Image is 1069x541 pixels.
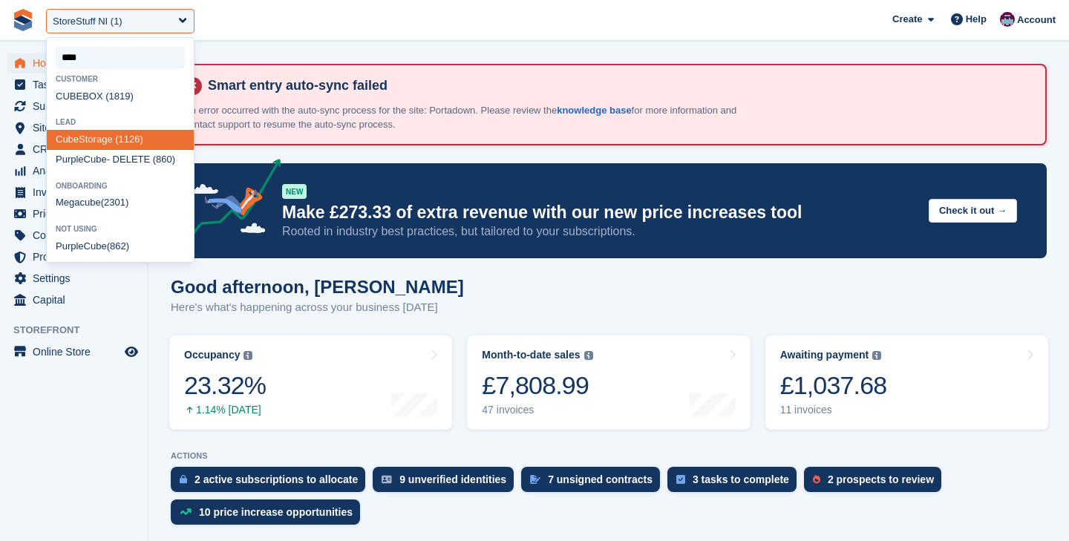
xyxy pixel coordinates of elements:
[7,74,140,95] a: menu
[521,467,667,499] a: 7 unsigned contracts
[171,451,1047,461] p: ACTIONS
[47,182,194,190] div: Onboarding
[7,182,140,203] a: menu
[780,349,869,361] div: Awaiting payment
[33,117,122,138] span: Sites
[171,499,367,532] a: 10 price increase opportunities
[194,473,358,485] div: 2 active subscriptions to allocate
[548,473,653,485] div: 7 unsigned contracts
[872,351,881,360] img: icon-info-grey-7440780725fd019a000dd9b08b2336e03edf1995a4989e88bcd33f0948082b44.svg
[47,150,194,170] div: Purple - DELETE (860)
[804,467,949,499] a: 2 prospects to review
[482,349,580,361] div: Month-to-date sales
[84,154,107,165] span: Cube
[1017,13,1056,27] span: Account
[482,404,592,416] div: 47 invoices
[184,404,266,416] div: 1.14% [DATE]
[47,86,194,106] div: BOX (1819)
[33,203,122,224] span: Pricing
[47,118,194,126] div: Lead
[7,160,140,181] a: menu
[199,506,353,518] div: 10 price increase opportunities
[282,184,307,199] div: NEW
[177,159,281,243] img: price-adjustments-announcement-icon-8257ccfd72463d97f412b2fc003d46551f7dbcb40ab6d574587a9cd5c0d94...
[180,474,187,484] img: active_subscription_to_allocate_icon-d502201f5373d7db506a760aba3b589e785aa758c864c3986d89f69b8ff3...
[33,139,122,160] span: CRM
[382,475,392,484] img: verify_identity-adf6edd0f0f0b5bbfe63781bf79b02c33cf7c696d77639b501bdc392416b5a36.svg
[765,335,1048,430] a: Awaiting payment £1,037.68 11 invoices
[184,103,741,132] p: An error occurred with the auto-sync process for the site: Portadown. Please review the for more ...
[33,53,122,73] span: Home
[7,341,140,362] a: menu
[7,96,140,117] a: menu
[33,246,122,267] span: Protection
[184,349,240,361] div: Occupancy
[184,370,266,401] div: 23.32%
[47,75,194,83] div: Customer
[56,91,82,102] span: CUBE
[7,117,140,138] a: menu
[47,225,194,233] div: Not using
[202,77,1033,94] h4: Smart entry auto-sync failed
[12,9,34,31] img: stora-icon-8386f47178a22dfd0bd8f6a31ec36ba5ce8667c1dd55bd0f319d3a0aa187defe.svg
[892,12,922,27] span: Create
[33,225,122,246] span: Coupons
[47,130,194,150] div: Storage (1126)
[33,74,122,95] span: Tasks
[667,467,804,499] a: 3 tasks to complete
[7,53,140,73] a: menu
[467,335,750,430] a: Month-to-date sales £7,808.99 47 invoices
[171,299,464,316] p: Here's what's happening across your business [DATE]
[33,160,122,181] span: Analytics
[180,508,192,515] img: price_increase_opportunities-93ffe204e8149a01c8c9dc8f82e8f89637d9d84a8eef4429ea346261dce0b2c0.svg
[13,323,148,338] span: Storefront
[584,351,593,360] img: icon-info-grey-7440780725fd019a000dd9b08b2336e03edf1995a4989e88bcd33f0948082b44.svg
[399,473,506,485] div: 9 unverified identities
[56,134,79,145] span: Cube
[693,473,789,485] div: 3 tasks to complete
[171,467,373,499] a: 2 active subscriptions to allocate
[7,225,140,246] a: menu
[282,223,917,240] p: Rooted in industry best practices, but tailored to your subscriptions.
[122,343,140,361] a: Preview store
[7,203,140,224] a: menu
[813,475,820,484] img: prospect-51fa495bee0391a8d652442698ab0144808aea92771e9ea1ae160a38d050c398.svg
[780,370,887,401] div: £1,037.68
[47,193,194,213] div: Mega (2301)
[676,475,685,484] img: task-75834270c22a3079a89374b754ae025e5fb1db73e45f91037f5363f120a921f8.svg
[33,96,122,117] span: Subscriptions
[33,289,122,310] span: Capital
[929,199,1017,223] button: Check it out →
[373,467,521,499] a: 9 unverified identities
[1000,12,1015,27] img: Brian Young
[7,139,140,160] a: menu
[243,351,252,360] img: icon-info-grey-7440780725fd019a000dd9b08b2336e03edf1995a4989e88bcd33f0948082b44.svg
[7,289,140,310] a: menu
[530,475,540,484] img: contract_signature_icon-13c848040528278c33f63329250d36e43548de30e8caae1d1a13099fd9432cc5.svg
[33,341,122,362] span: Online Store
[966,12,987,27] span: Help
[7,268,140,289] a: menu
[171,277,464,297] h1: Good afternoon, [PERSON_NAME]
[828,473,934,485] div: 2 prospects to review
[53,14,122,29] div: StoreStuff NI (1)
[84,240,107,252] span: Cube
[282,202,917,223] p: Make £273.33 of extra revenue with our new price increases tool
[80,197,101,208] span: cube
[33,182,122,203] span: Invoices
[33,268,122,289] span: Settings
[169,335,452,430] a: Occupancy 23.32% 1.14% [DATE]
[7,246,140,267] a: menu
[557,105,631,116] a: knowledge base
[482,370,592,401] div: £7,808.99
[780,404,887,416] div: 11 invoices
[47,236,194,256] div: Purple (862)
